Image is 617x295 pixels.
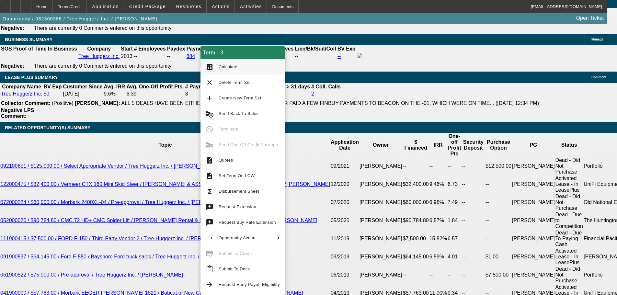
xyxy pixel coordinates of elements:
[462,193,485,211] td: --
[200,46,285,59] div: Term - 3
[485,193,512,211] td: --
[462,157,485,175] td: --
[359,175,403,193] td: [PERSON_NAME]
[206,265,213,273] mat-icon: content_paste
[485,157,512,175] td: $12,500.00
[1,63,24,69] b: Negative:
[295,46,336,51] b: Lien/Bk/Suit/Coll
[167,53,186,60] td: --
[429,175,447,193] td: 9.46%
[330,157,359,175] td: 09/2021
[219,173,255,178] span: Set Term On LCW
[359,248,403,266] td: [PERSON_NAME]
[555,193,583,211] td: Dead - Did Not Purchase
[429,211,447,230] td: 6.57%
[121,100,539,106] span: ALL 5 DEALS HAVE BEEN EITHER SOLD/DISCOUNTED, CUSTOMER PAID A FEW FINBUY PAYMENTS TO BEACON ON TH...
[2,84,41,89] b: Company Name
[219,189,259,194] span: Disbursement Sheet
[34,25,171,31] span: There are currently 0 Comments entered on this opportunity
[359,230,403,248] td: [PERSON_NAME]
[359,133,403,157] th: Owner
[485,248,512,266] td: $1.00
[330,193,359,211] td: 07/2020
[87,0,123,13] button: Application
[171,0,206,13] button: Resources
[240,4,262,9] span: Activities
[591,38,603,41] span: Manage
[462,211,485,230] td: --
[219,111,258,116] span: Send Back To Sales
[265,46,294,51] b: # Negatives
[104,84,125,89] b: Avg. IRR
[330,211,359,230] td: 05/2020
[126,91,184,97] td: 6.39
[63,91,103,97] td: [DATE]
[311,84,341,89] b: # Coll. Calls
[187,46,237,51] b: Paynet Master Score
[359,157,403,175] td: [PERSON_NAME]
[1,100,51,106] b: Collector Comment:
[121,46,132,51] b: Start
[206,203,213,211] mat-icon: try
[185,84,226,89] b: # Payment Made
[555,266,583,284] td: Dead - Did Not Purchase
[429,133,447,157] th: IRR
[92,4,119,9] span: Application
[124,0,171,13] button: Credit Package
[462,175,485,193] td: --
[295,53,337,60] td: --
[0,254,244,259] a: 091900537 / $64,145.00 / Ford F-550 / Bayshore Ford truck sales / Tree Huggerz Inc. / [PERSON_NAME]
[403,157,429,175] td: --
[485,266,512,284] td: $7,500.00
[0,181,330,187] a: 122000475 / $32,400.00 / Vermeer CTX 160 Mini Skid Steer / [PERSON_NAME] & ASSOCIATES, INC. / Tre...
[43,84,62,89] b: BV Exp
[403,193,429,211] td: $60,000.00
[555,133,583,157] th: Status
[206,172,213,180] mat-icon: description
[330,230,359,248] td: 11/2019
[462,248,485,266] td: --
[78,53,120,59] a: Tree Huggerz Inc.
[219,64,237,69] span: Calculate
[447,230,462,248] td: 6.57
[1,91,42,96] a: Tree Huggerz Inc.
[485,175,512,193] td: --
[0,218,317,223] a: 052000020 / $90,784.80 / CMC 72 HD+ CMC Spider Lift / [PERSON_NAME] Rental & Supply Co. / Tree Hu...
[403,230,429,248] td: $7,500.00
[3,16,157,21] span: Opportunity / 082500386 / Tree Huggerz Inc. / [PERSON_NAME]
[206,281,213,289] mat-icon: arrow_forward
[330,266,359,284] td: 06/2019
[512,211,555,230] td: [PERSON_NAME]
[447,248,462,266] td: 4.01
[1,25,24,31] b: Negative:
[75,100,120,106] b: [PERSON_NAME]:
[129,4,166,9] span: Credit Package
[512,175,555,193] td: [PERSON_NAME]
[187,53,195,59] a: 684
[219,80,251,85] span: Delete Term Set
[555,175,583,193] td: Activated Lease - In LeasePlus
[429,193,447,211] td: 6.98%
[359,193,403,211] td: [PERSON_NAME]
[206,110,213,118] mat-icon: cancel_schedule_send
[206,219,213,226] mat-icon: try
[429,157,447,175] td: --
[87,46,111,51] b: Company
[212,4,230,9] span: Actions
[206,234,213,242] mat-icon: arrow_right_alt
[574,13,606,24] a: Open Ticket
[0,199,233,205] a: 072000224 / $60,000.00 / Morbark 2400XL-04 / Pre-approval / Tree Huggerz Inc. / [PERSON_NAME]
[239,46,263,51] b: Percentile
[512,248,555,266] td: [PERSON_NAME]
[447,193,462,211] td: 7.49
[34,63,171,69] span: There are currently 0 Comments entered on this opportunity
[185,91,226,97] td: 3
[103,91,125,97] td: 9.6%
[167,46,185,51] b: Paydex
[447,133,462,157] th: One-off Profit Pts
[485,230,512,248] td: --
[219,220,276,225] span: Request Buy Rate Extension
[5,125,90,130] span: RELATED OPPORTUNITY(S) SUMMARY
[126,84,184,89] b: Avg. One-Off Ptofit Pts.
[330,133,359,157] th: Application Date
